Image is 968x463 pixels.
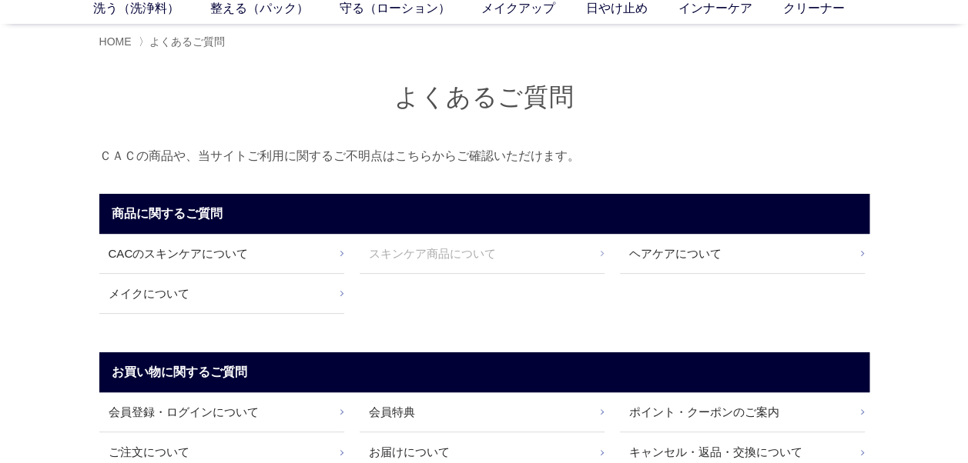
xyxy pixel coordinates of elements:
[360,392,605,431] a: 会員特典
[99,194,869,233] h2: 商品に関するご質問
[99,392,344,431] a: 会員登録・ログインについて
[99,81,869,114] h1: よくあるご質問
[149,35,225,48] span: よくあるご質問
[99,352,869,391] h2: お買い物に関するご質問
[620,234,865,273] a: ヘアケアについて
[99,35,132,48] a: HOME
[139,35,229,49] li: 〉
[620,392,865,431] a: ポイント・クーポンのご案内
[99,234,344,273] a: CACのスキンケアについて
[99,145,869,167] p: ＣＡＣの商品や、当サイトご利用に関するご不明点はこちらからご確認いただけます。
[99,274,344,313] a: メイクについて
[360,234,605,273] a: スキンケア商品について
